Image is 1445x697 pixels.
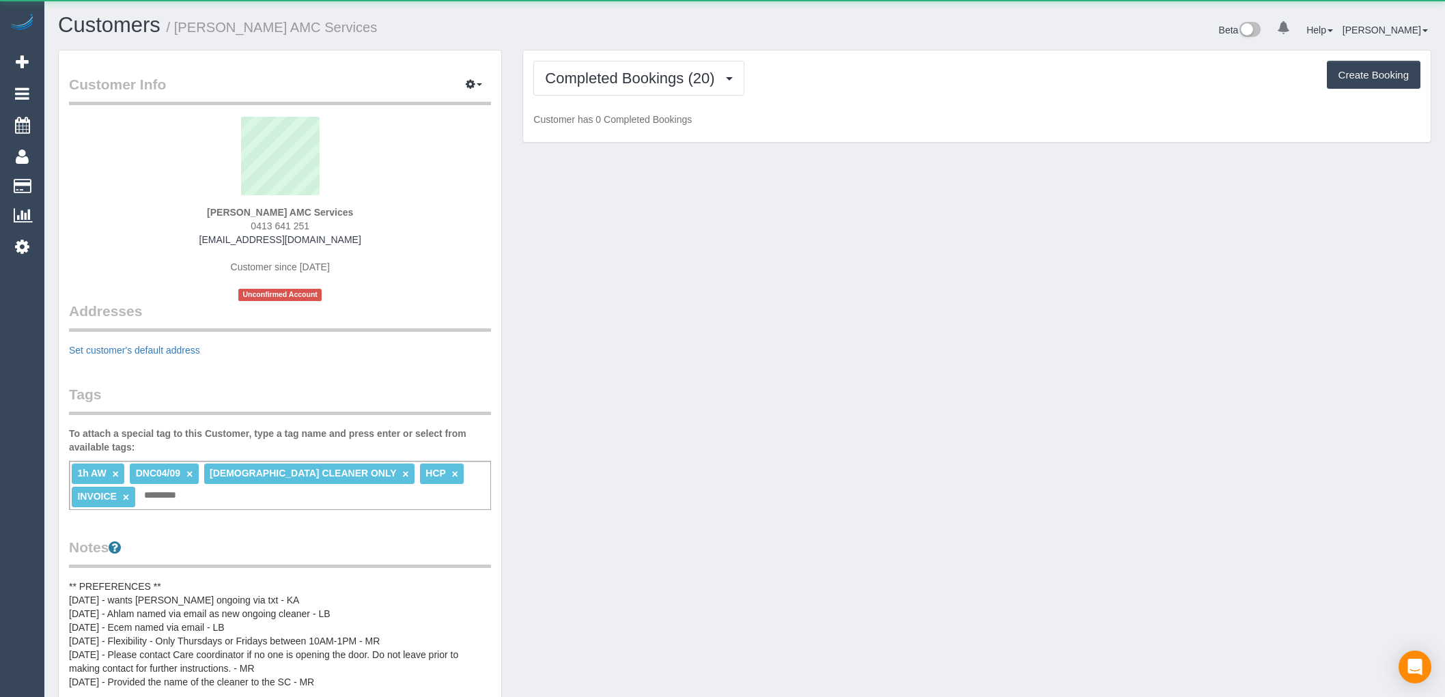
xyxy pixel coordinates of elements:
a: × [402,468,408,480]
a: Customers [58,13,160,37]
strong: [PERSON_NAME] AMC Services [207,207,353,218]
span: 1h AW [77,468,106,479]
span: [DEMOGRAPHIC_DATA] CLEANER ONLY [210,468,396,479]
a: [EMAIL_ADDRESS][DOMAIN_NAME] [199,234,361,245]
button: Completed Bookings (20) [533,61,744,96]
a: × [452,468,458,480]
legend: Notes [69,537,491,568]
legend: Customer Info [69,74,491,105]
a: [PERSON_NAME] [1343,25,1428,35]
span: DNC04/09 [136,468,180,479]
legend: Tags [69,384,491,415]
a: Beta [1219,25,1261,35]
span: Unconfirmed Account [238,289,322,300]
span: HCP [425,468,445,479]
span: Completed Bookings (20) [545,70,721,87]
div: Open Intercom Messenger [1399,651,1431,683]
button: Create Booking [1327,61,1420,89]
small: / [PERSON_NAME] AMC Services [167,20,378,35]
p: Customer has 0 Completed Bookings [533,113,1420,126]
a: × [123,492,129,503]
span: 0413 641 251 [251,221,309,231]
span: Customer since [DATE] [231,261,330,272]
a: Set customer's default address [69,345,200,356]
a: × [186,468,193,480]
a: Help [1306,25,1333,35]
label: To attach a special tag to this Customer, type a tag name and press enter or select from availabl... [69,427,491,454]
img: Automaid Logo [8,14,36,33]
span: INVOICE [77,491,117,502]
a: × [113,468,119,480]
img: New interface [1238,22,1261,40]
